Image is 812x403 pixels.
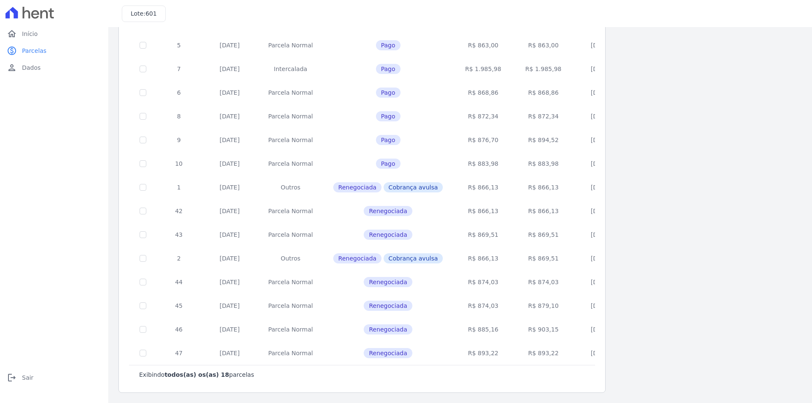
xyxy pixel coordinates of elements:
td: R$ 879,10 [513,294,573,318]
td: 46 [156,318,201,341]
a: personDados [3,59,105,76]
td: R$ 866,13 [453,199,513,223]
td: Outros [258,247,323,270]
td: 1 [156,175,201,199]
td: Parcela Normal [258,223,323,247]
td: [DATE] [201,81,258,104]
td: 44 [156,270,201,294]
input: Só é possível selecionar pagamentos em aberto [140,184,146,191]
td: R$ 883,98 [453,152,513,175]
td: [DATE] [573,223,628,247]
td: R$ 866,13 [453,175,513,199]
td: R$ 866,13 [453,247,513,270]
td: 45 [156,294,201,318]
td: R$ 903,15 [513,318,573,341]
td: 42 [156,199,201,223]
td: Parcela Normal [258,128,323,152]
p: Exibindo parcelas [139,370,254,379]
td: 5 [156,33,201,57]
span: Renegociada [364,206,412,216]
td: Parcela Normal [258,294,323,318]
span: Início [22,30,38,38]
span: Renegociada [364,277,412,287]
td: R$ 868,86 [513,81,573,104]
td: Parcela Normal [258,152,323,175]
td: R$ 866,13 [513,199,573,223]
span: Renegociada [333,182,381,192]
b: todos(as) os(as) 18 [165,371,229,378]
td: [DATE] [573,341,628,365]
td: R$ 893,22 [513,341,573,365]
input: Só é possível selecionar pagamentos em aberto [140,89,146,96]
span: Pago [376,159,401,169]
i: logout [7,373,17,383]
td: Parcela Normal [258,104,323,128]
td: R$ 866,13 [513,175,573,199]
i: home [7,29,17,39]
td: Parcela Normal [258,270,323,294]
td: [DATE] [201,57,258,81]
input: Só é possível selecionar pagamentos em aberto [140,66,146,72]
td: [DATE] [201,341,258,365]
td: Intercalada [258,57,323,81]
i: paid [7,46,17,56]
td: [DATE] [573,81,628,104]
td: [DATE] [201,318,258,341]
input: Só é possível selecionar pagamentos em aberto [140,350,146,356]
span: Sair [22,373,33,382]
td: R$ 883,98 [513,152,573,175]
td: [DATE] [573,152,628,175]
td: R$ 874,03 [453,294,513,318]
input: Só é possível selecionar pagamentos em aberto [140,160,146,167]
td: R$ 869,51 [513,247,573,270]
td: Parcela Normal [258,199,323,223]
td: [DATE] [201,33,258,57]
span: Renegociada [333,253,381,263]
span: Dados [22,63,41,72]
span: Cobrança avulsa [384,182,443,192]
td: R$ 876,70 [453,128,513,152]
td: 7 [156,57,201,81]
td: [DATE] [201,247,258,270]
td: [DATE] [573,199,628,223]
td: R$ 863,00 [453,33,513,57]
td: Parcela Normal [258,341,323,365]
i: person [7,63,17,73]
td: [DATE] [573,33,628,57]
h3: Lote: [131,9,157,18]
td: R$ 868,86 [453,81,513,104]
input: Só é possível selecionar pagamentos em aberto [140,208,146,214]
input: Só é possível selecionar pagamentos em aberto [140,231,146,238]
span: Pago [376,40,401,50]
td: R$ 1.985,98 [453,57,513,81]
input: Só é possível selecionar pagamentos em aberto [140,279,146,285]
td: [DATE] [573,175,628,199]
td: R$ 869,51 [513,223,573,247]
span: Renegociada [364,348,412,358]
span: Renegociada [364,324,412,334]
td: 9 [156,128,201,152]
td: R$ 1.985,98 [513,57,573,81]
td: 47 [156,341,201,365]
input: Só é possível selecionar pagamentos em aberto [140,302,146,309]
td: [DATE] [573,270,628,294]
td: R$ 872,34 [513,104,573,128]
td: [DATE] [201,128,258,152]
span: Renegociada [364,301,412,311]
td: R$ 885,16 [453,318,513,341]
td: 2 [156,247,201,270]
td: R$ 893,22 [453,341,513,365]
input: Só é possível selecionar pagamentos em aberto [140,255,146,262]
input: Só é possível selecionar pagamentos em aberto [140,113,146,120]
span: Pago [376,111,401,121]
td: [DATE] [201,223,258,247]
td: R$ 894,52 [513,128,573,152]
td: [DATE] [201,104,258,128]
td: R$ 863,00 [513,33,573,57]
a: logoutSair [3,369,105,386]
td: 10 [156,152,201,175]
td: [DATE] [573,128,628,152]
span: Pago [376,64,401,74]
td: 43 [156,223,201,247]
td: [DATE] [573,104,628,128]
